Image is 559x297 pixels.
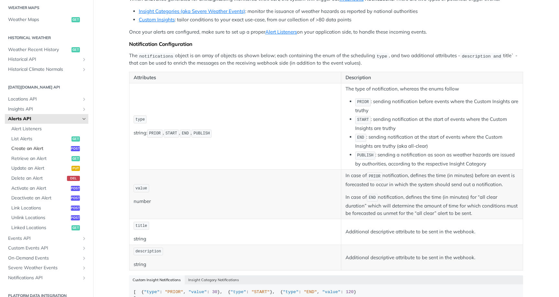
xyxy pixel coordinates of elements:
a: List Alertsget [8,134,88,144]
span: description and [462,54,501,58]
span: "END" [304,290,317,294]
span: type [377,54,387,58]
a: Retrieve an Alertget [8,154,88,164]
h2: [DATE][DOMAIN_NAME] API [5,84,88,90]
a: Create an Alertpost [8,144,88,154]
span: Severe Weather Events [8,265,80,271]
span: 30 [212,290,217,294]
span: value [136,186,147,191]
span: get [71,47,80,52]
p: Description [345,74,519,81]
p: string [134,235,337,243]
span: Linked Locations [11,225,70,231]
span: notifications [139,54,173,58]
a: Update an Alertput [8,164,88,173]
span: get [71,17,80,22]
span: On-Demand Events [8,255,80,261]
span: Historical API [8,56,80,63]
span: Link Locations [11,205,69,211]
span: END [369,196,376,200]
button: Show subpages for Notifications API [82,275,87,281]
span: Custom Events API [8,245,80,251]
div: Notification Configuration [129,41,523,47]
a: Locations APIShow subpages for Locations API [5,94,88,104]
a: Delete an Alertdel [8,174,88,183]
span: get [71,225,80,230]
p: string: , , , [134,129,337,138]
span: type [136,117,145,122]
button: Show subpages for Locations API [82,97,87,102]
li: : sending notification at the start of events where the Custom Insights are truthy (aka all-clear) [355,133,519,150]
button: Insight Category Notifications [185,275,243,284]
a: Weather Recent Historyget [5,45,88,55]
span: title [136,224,147,228]
span: Unlink Locations [11,215,69,221]
a: Alert Listeners [8,124,88,134]
p: number [134,198,337,205]
span: "type" [144,290,160,294]
span: PUBLISH [357,153,373,158]
span: Delete an Alert [11,175,65,182]
p: In case of notification, defines the time (in minutes) before an event is forecasted to occur in ... [345,172,519,188]
span: Alerts API [8,116,80,122]
h2: Historical Weather [5,35,88,41]
span: post [71,186,80,191]
a: Alerts APIHide subpages for Alerts API [5,114,88,124]
span: PRIOR [369,174,380,179]
li: : sending notification at the start of events where the Custom Insights are truthy [355,115,519,132]
span: Weather Recent History [8,47,70,53]
span: Weather Maps [8,16,70,23]
a: Link Locationspost [8,203,88,213]
span: del [67,176,80,181]
button: Show subpages for On-Demand Events [82,256,87,261]
span: get [71,156,80,161]
li: : tailor conditions to your exact use-case, from our collection of >80 data points [139,16,523,24]
button: Show subpages for Historical Climate Normals [82,67,87,72]
a: Insights APIShow subpages for Insights API [5,104,88,114]
a: Notifications APIShow subpages for Notifications API [5,273,88,283]
span: post [71,146,80,151]
span: "value" [189,290,207,294]
span: "START" [251,290,270,294]
a: Events APIShow subpages for Events API [5,234,88,243]
button: Show subpages for Severe Weather Events [82,265,87,270]
p: In case of notification, defines the time (in minutes) for “all clear duration” which will determ... [345,193,519,217]
a: Alert Listeners [265,29,297,35]
span: "type" [283,290,299,294]
span: END [357,135,364,140]
span: Alert Listeners [11,126,87,132]
span: get [71,136,80,142]
span: END [182,131,189,136]
li: : sending notification before events where the Custom Insights are truthy [355,98,519,114]
span: "PRIOR" [165,290,183,294]
span: put [71,166,80,171]
button: Show subpages for Events API [82,236,87,241]
span: PRIOR [357,100,369,104]
a: Custom Events APIShow subpages for Custom Events API [5,243,88,253]
p: string [134,261,337,268]
a: On-Demand EventsShow subpages for On-Demand Events [5,253,88,263]
span: post [71,215,80,220]
span: post [71,196,80,201]
p: The object is an array of objects as shown below; each containing the enum of the scheduling , an... [129,52,523,67]
a: Historical Climate NormalsShow subpages for Historical Climate Normals [5,65,88,74]
a: Activate an Alertpost [8,184,88,193]
span: description [136,249,161,254]
span: post [71,206,80,211]
span: Create an Alert [11,145,69,152]
a: Linked Locationsget [8,223,88,233]
span: Insights API [8,106,80,112]
span: Historical Climate Normals [8,66,80,73]
a: Historical APIShow subpages for Historical API [5,55,88,64]
button: Show subpages for Historical API [82,57,87,62]
span: Update an Alert [11,165,70,172]
a: Custom Insights [139,16,175,23]
a: Weather Mapsget [5,15,88,25]
button: Hide subpages for Alerts API [82,116,87,122]
li: : monitor the issuance of weather hazards as reported by national authorities [139,8,523,15]
span: Events API [8,235,80,242]
p: The type of notification, whereas the enums follow [345,85,519,93]
p: Additional descriptive attribute to be sent in the webhook. [345,228,519,236]
span: Locations API [8,96,80,102]
span: START [357,118,369,122]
